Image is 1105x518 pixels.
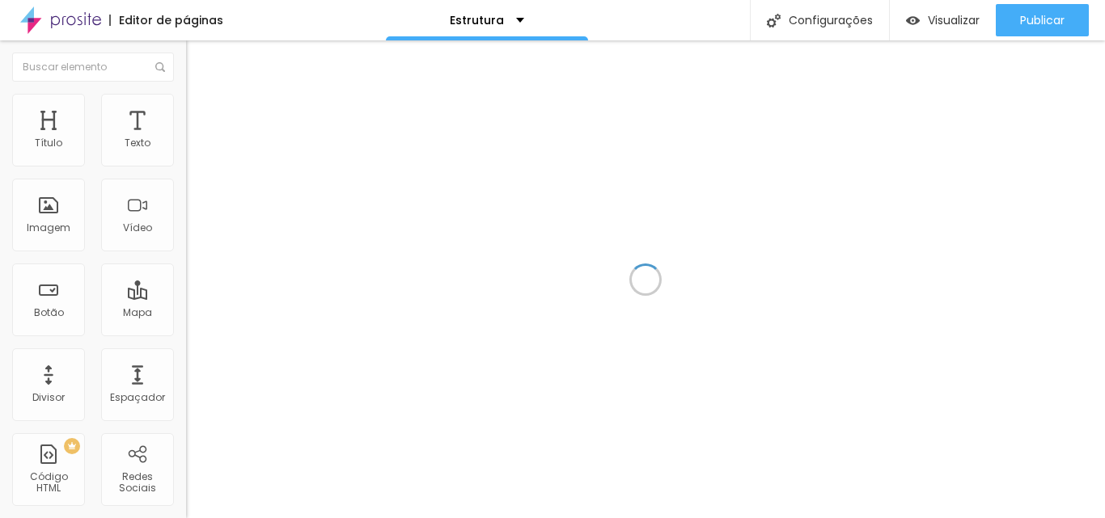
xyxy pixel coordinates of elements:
[32,392,65,403] div: Divisor
[109,15,223,26] div: Editor de páginas
[105,471,169,495] div: Redes Sociais
[27,222,70,234] div: Imagem
[110,392,165,403] div: Espaçador
[16,471,80,495] div: Código HTML
[1020,14,1065,27] span: Publicar
[767,14,781,27] img: Icone
[928,14,980,27] span: Visualizar
[890,4,996,36] button: Visualizar
[125,137,150,149] div: Texto
[996,4,1089,36] button: Publicar
[123,222,152,234] div: Vídeo
[155,62,165,72] img: Icone
[123,307,152,318] div: Mapa
[35,137,62,149] div: Título
[906,14,920,27] img: view-1.svg
[450,15,504,26] p: Estrutura
[12,53,174,82] input: Buscar elemento
[34,307,64,318] div: Botão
